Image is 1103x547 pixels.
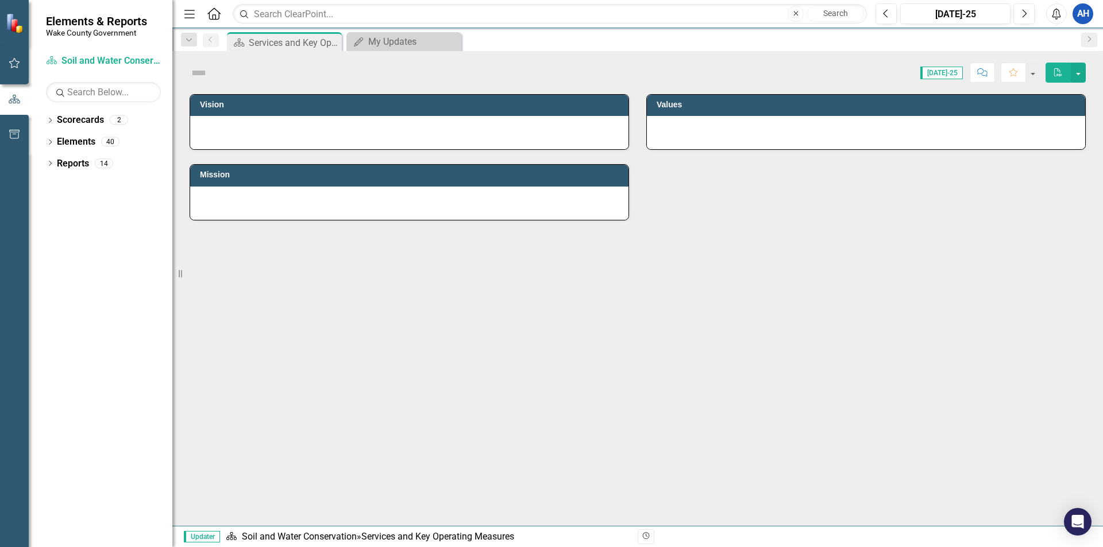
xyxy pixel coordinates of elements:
[900,3,1011,24] button: [DATE]-25
[200,170,623,179] h3: Mission
[349,34,458,49] a: My Updates
[46,55,161,68] a: Soil and Water Conservation
[57,114,104,127] a: Scorecards
[1073,3,1093,24] button: AH
[1064,508,1092,536] div: Open Intercom Messenger
[233,4,867,24] input: Search ClearPoint...
[920,67,963,79] span: [DATE]-25
[657,100,1079,109] h3: Values
[57,157,89,170] a: Reports
[46,28,147,37] small: Wake County Government
[904,7,1006,21] div: [DATE]-25
[190,64,208,82] img: Not Defined
[57,135,95,149] a: Elements
[110,115,128,125] div: 2
[242,531,357,542] a: Soil and Water Conservation
[101,137,119,147] div: 40
[823,9,848,18] span: Search
[184,531,220,542] span: Updater
[226,530,629,544] div: »
[200,100,623,109] h3: Vision
[361,531,514,542] div: Services and Key Operating Measures
[249,36,339,50] div: Services and Key Operating Measures
[46,82,161,102] input: Search Below...
[368,34,458,49] div: My Updates
[95,158,113,168] div: 14
[6,13,26,33] img: ClearPoint Strategy
[46,14,147,28] span: Elements & Reports
[807,6,864,22] button: Search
